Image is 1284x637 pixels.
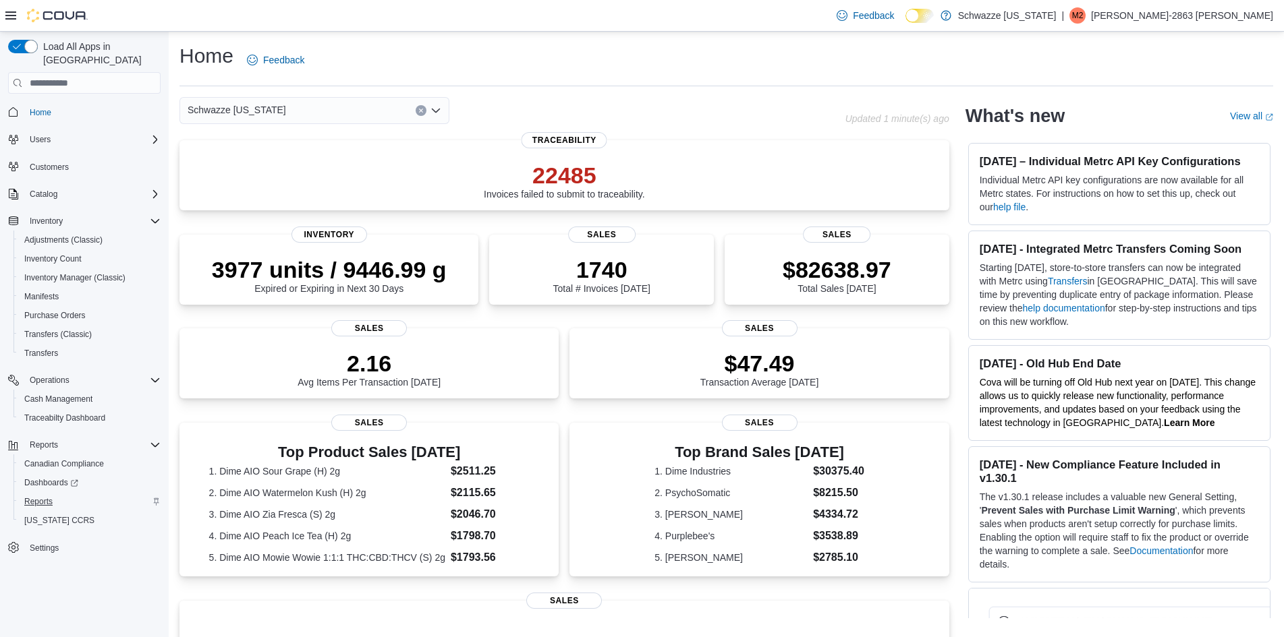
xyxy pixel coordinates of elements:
p: Starting [DATE], store-to-store transfers can now be integrated with Metrc using in [GEOGRAPHIC_D... [980,261,1259,328]
a: Settings [24,540,64,556]
button: Cash Management [13,390,166,408]
dt: 4. Dime AIO Peach Ice Tea (H) 2g [209,529,445,543]
p: | [1061,7,1064,24]
dt: 5. [PERSON_NAME] [654,551,808,564]
button: Users [24,131,56,148]
button: Inventory [24,213,68,229]
dt: 5. Dime AIO Mowie Wowie 1:1:1 THC:CBD:THCV (S) 2g [209,551,445,564]
button: Open list of options [430,105,441,116]
p: The v1.30.1 release includes a valuable new General Setting, ' ', which prevents sales when produ... [980,490,1259,571]
span: Transfers (Classic) [19,326,161,342]
button: Transfers (Classic) [13,325,166,344]
button: Customers [3,157,166,177]
a: help file [993,202,1026,212]
h3: [DATE] - Integrated Metrc Transfers Coming Soon [980,242,1259,255]
button: Adjustments (Classic) [13,231,166,249]
span: Inventory [24,213,161,229]
span: Dashboards [19,475,161,491]
span: Manifests [24,291,59,302]
button: Inventory Count [13,249,166,268]
span: [US_STATE] CCRS [24,515,94,526]
dd: $4334.72 [813,506,864,522]
div: Expired or Expiring in Next 30 Days [212,256,447,294]
span: Catalog [30,189,57,200]
a: Customers [24,159,74,175]
img: Cova [27,9,88,22]
p: 3977 units / 9446.99 g [212,256,447,283]
span: Transfers [19,345,161,361]
dd: $1798.70 [451,528,530,544]
a: Documentation [1129,545,1193,556]
dd: $2046.70 [451,506,530,522]
dt: 3. Dime AIO Zia Fresca (S) 2g [209,508,445,521]
span: Inventory Count [24,253,82,264]
dt: 3. [PERSON_NAME] [654,508,808,521]
span: Load All Apps in [GEOGRAPHIC_DATA] [38,40,161,67]
span: Traceabilty Dashboard [24,413,105,423]
h2: What's new [966,105,1065,127]
button: Catalog [3,185,166,204]
a: Learn More [1164,417,1215,428]
span: Customers [24,158,161,175]
p: Updated 1 minute(s) ago [845,113,949,124]
span: Reports [24,496,53,507]
span: Washington CCRS [19,512,161,528]
dd: $30375.40 [813,463,864,479]
span: Settings [30,543,59,553]
span: Sales [804,226,871,243]
span: Inventory Count [19,251,161,267]
dt: 2. PsychoSomatic [654,486,808,499]
span: Purchase Orders [19,307,161,324]
span: Sales [722,415,798,431]
a: Inventory Manager (Classic) [19,270,131,286]
span: Operations [30,375,69,386]
span: Operations [24,372,161,388]
dt: 4. Purplebee's [654,529,808,543]
div: Transaction Average [DATE] [700,350,819,388]
span: Purchase Orders [24,310,86,321]
svg: External link [1265,113,1273,121]
a: Purchase Orders [19,307,91,324]
span: Feedback [853,9,894,22]
h3: Top Product Sales [DATE] [209,444,530,460]
button: Inventory Manager (Classic) [13,268,166,287]
button: Home [3,102,166,121]
span: Canadian Compliance [24,458,104,469]
button: Traceabilty Dashboard [13,408,166,427]
h3: [DATE] - Old Hub End Date [980,357,1259,370]
span: Inventory Manager (Classic) [19,270,161,286]
button: Reports [24,437,63,453]
a: Cash Management [19,391,98,407]
button: Users [3,130,166,149]
a: Feedback [242,47,310,73]
div: Matthew-2863 Turner [1069,7,1086,24]
dt: 1. Dime AIO Sour Grape (H) 2g [209,464,445,478]
span: Adjustments (Classic) [24,235,103,245]
button: Operations [3,371,166,390]
span: Schwazze [US_STATE] [188,102,286,118]
span: Transfers [24,348,58,359]
span: Users [24,131,161,148]
span: Cash Management [19,391,161,407]
button: Canadian Compliance [13,454,166,473]
span: Adjustments (Classic) [19,232,161,248]
dd: $1793.56 [451,549,530,566]
button: Clear input [416,105,426,116]
span: Reports [19,493,161,510]
span: Sales [568,226,636,243]
div: Total Sales [DATE] [783,256,891,294]
span: Sales [331,415,407,431]
a: Traceabilty Dashboard [19,410,111,426]
dt: 1. Dime Industries [654,464,808,478]
span: Canadian Compliance [19,456,161,472]
span: Reports [30,439,58,450]
span: Inventory [291,226,367,243]
span: Catalog [24,186,161,202]
a: Reports [19,493,58,510]
a: Home [24,104,57,121]
button: [US_STATE] CCRS [13,511,166,530]
a: Transfers (Classic) [19,326,97,342]
button: Purchase Orders [13,306,166,325]
p: $82638.97 [783,256,891,283]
